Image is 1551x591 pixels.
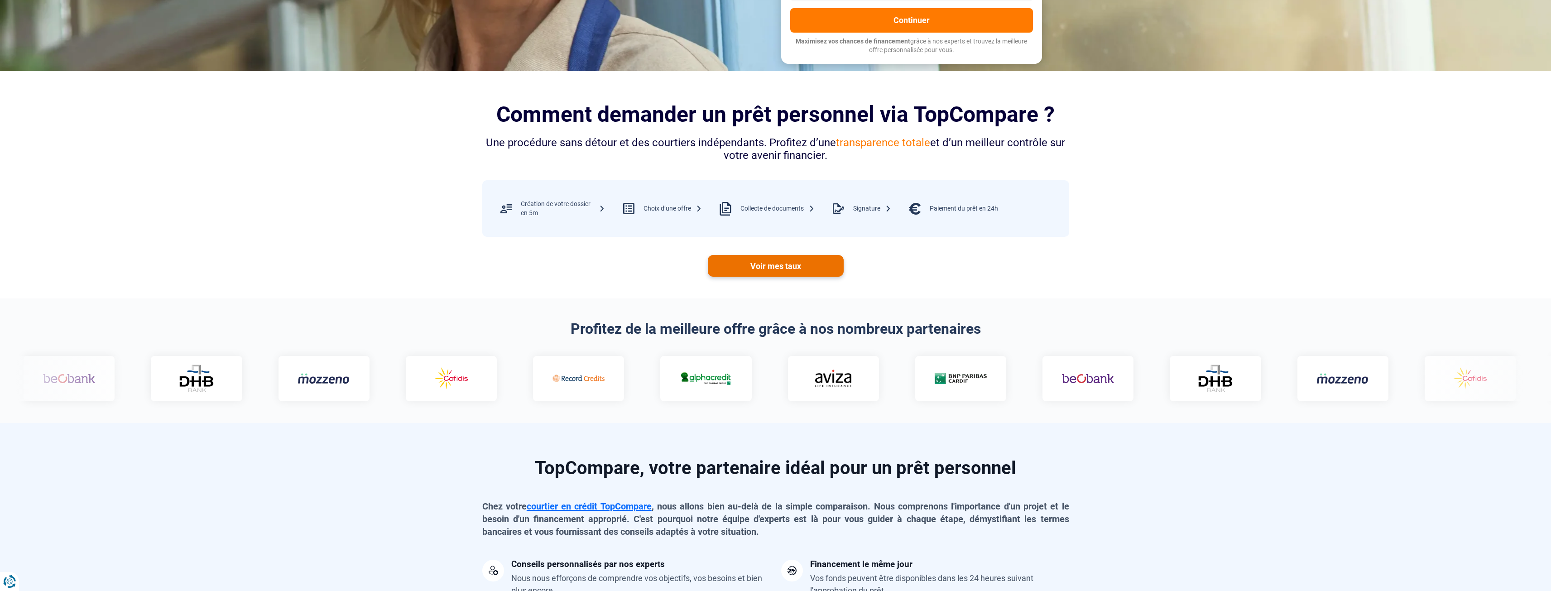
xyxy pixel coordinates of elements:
[527,501,652,512] a: courtier en crédit TopCompare
[1193,365,1229,392] img: DHB Bank
[643,204,702,213] div: Choix d’une offre
[708,255,844,277] a: Voir mes taux
[1313,373,1365,384] img: Mozzeno
[294,373,346,384] img: Mozzeno
[482,500,1069,538] p: Chez votre , nous allons bien au-delà de la simple comparaison. Nous comprenons l'importance d'un...
[812,370,848,387] img: Aviza
[549,365,601,392] img: Record credits
[482,136,1069,163] div: Une procédure sans détour et des courtiers indépendants. Profitez d’une et d’un meilleur contrôle...
[1058,365,1110,392] img: Beobank
[796,38,910,45] span: Maximisez vos chances de financement
[676,370,728,386] img: Alphacredit
[482,459,1069,477] h2: TopCompare, votre partenaire idéal pour un prêt personnel
[174,365,211,392] img: DHB Bank
[790,37,1033,55] p: grâce à nos experts et trouvez la meilleure offre personnalisée pour vous.
[421,365,473,392] img: Cofidis
[931,373,983,384] img: Cardif
[511,560,665,568] div: Conseils personnalisés par nos experts
[810,560,912,568] div: Financement le même jour
[836,136,930,149] span: transparence totale
[853,204,891,213] div: Signature
[521,200,605,217] div: Création de votre dossier en 5m
[740,204,815,213] div: Collecte de documents
[482,320,1069,337] h2: Profitez de la meilleure offre grâce à nos nombreux partenaires
[790,8,1033,33] button: Continuer
[930,204,998,213] div: Paiement du prêt en 24h
[482,102,1069,127] h2: Comment demander un prêt personnel via TopCompare ?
